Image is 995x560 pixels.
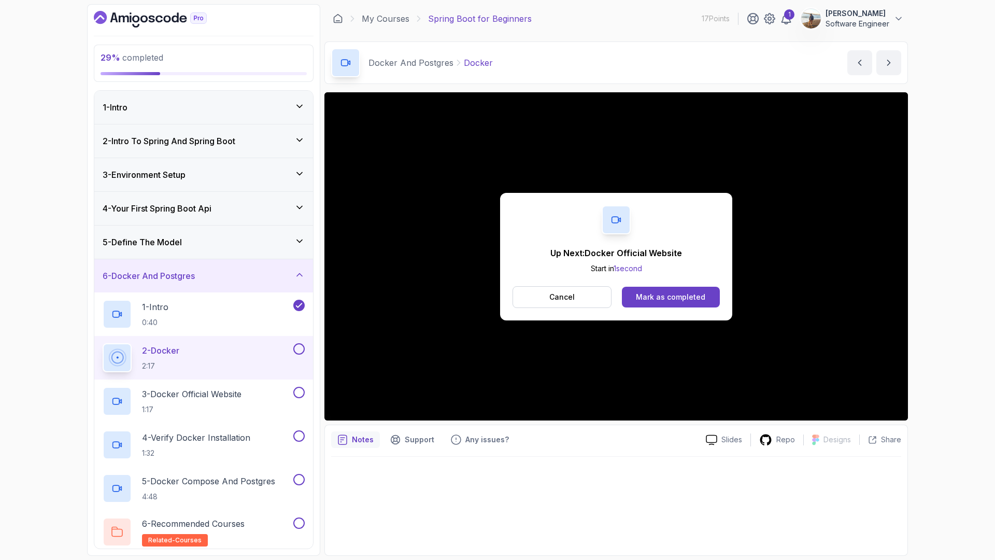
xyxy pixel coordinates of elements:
span: completed [101,52,163,63]
button: next content [876,50,901,75]
div: 1 [784,9,794,20]
h3: 3 - Environment Setup [103,169,186,181]
p: [PERSON_NAME] [826,8,889,19]
p: Cancel [549,292,575,302]
p: Up Next: Docker Official Website [550,247,682,259]
button: 5-Docker Compose And Postgres4:48 [103,474,305,503]
p: 4 - Verify Docker Installation [142,431,250,444]
a: Repo [751,433,803,446]
p: 6 - Recommended Courses [142,517,245,530]
button: Support button [384,431,440,448]
p: Any issues? [465,435,509,445]
button: 1-Intro [94,91,313,124]
button: user profile image[PERSON_NAME]Software Engineer [801,8,904,29]
a: Dashboard [94,11,231,27]
p: Support [405,435,434,445]
p: Designs [823,435,851,445]
button: 5-Define The Model [94,226,313,259]
button: Cancel [513,286,612,308]
p: Spring Boot for Beginners [428,12,532,25]
button: 6-Docker And Postgres [94,259,313,292]
p: Slides [721,435,742,445]
iframe: 2 - Docker [324,92,908,421]
p: Docker And Postgres [368,57,453,69]
p: 4:48 [142,492,275,502]
span: related-courses [148,536,202,544]
button: Feedback button [445,431,515,448]
button: 6-Recommended Coursesrelated-courses [103,517,305,547]
button: 3-Environment Setup [94,158,313,191]
p: 17 Points [702,13,730,24]
button: 2-Intro To Spring And Spring Boot [94,124,313,158]
p: Software Engineer [826,19,889,29]
h3: 5 - Define The Model [103,236,182,248]
p: 3 - Docker Official Website [142,388,241,400]
p: 1 - Intro [142,301,168,313]
p: Repo [776,435,795,445]
p: 2 - Docker [142,344,179,357]
h3: 6 - Docker And Postgres [103,270,195,282]
h3: 2 - Intro To Spring And Spring Boot [103,135,235,147]
button: notes button [331,431,380,448]
a: My Courses [362,12,409,25]
button: previous content [847,50,872,75]
p: 1:17 [142,404,241,415]
button: 3-Docker Official Website1:17 [103,387,305,416]
div: Mark as completed [636,292,705,302]
p: 5 - Docker Compose And Postgres [142,475,275,487]
button: Share [859,435,901,445]
p: Start in [550,263,682,274]
p: 0:40 [142,317,168,328]
a: 1 [780,12,792,25]
img: user profile image [801,9,821,29]
a: Dashboard [333,13,343,24]
button: 2-Docker2:17 [103,343,305,372]
a: Slides [698,435,750,445]
p: Notes [352,435,374,445]
span: 1 second [614,264,642,273]
button: 4-Your First Spring Boot Api [94,192,313,225]
p: 1:32 [142,448,250,458]
span: 29 % [101,52,120,63]
p: 2:17 [142,361,179,371]
p: Docker [464,57,493,69]
h3: 4 - Your First Spring Boot Api [103,202,211,215]
button: 1-Intro0:40 [103,300,305,329]
h3: 1 - Intro [103,101,127,114]
button: 4-Verify Docker Installation1:32 [103,430,305,459]
button: Mark as completed [622,287,720,307]
p: Share [881,435,901,445]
